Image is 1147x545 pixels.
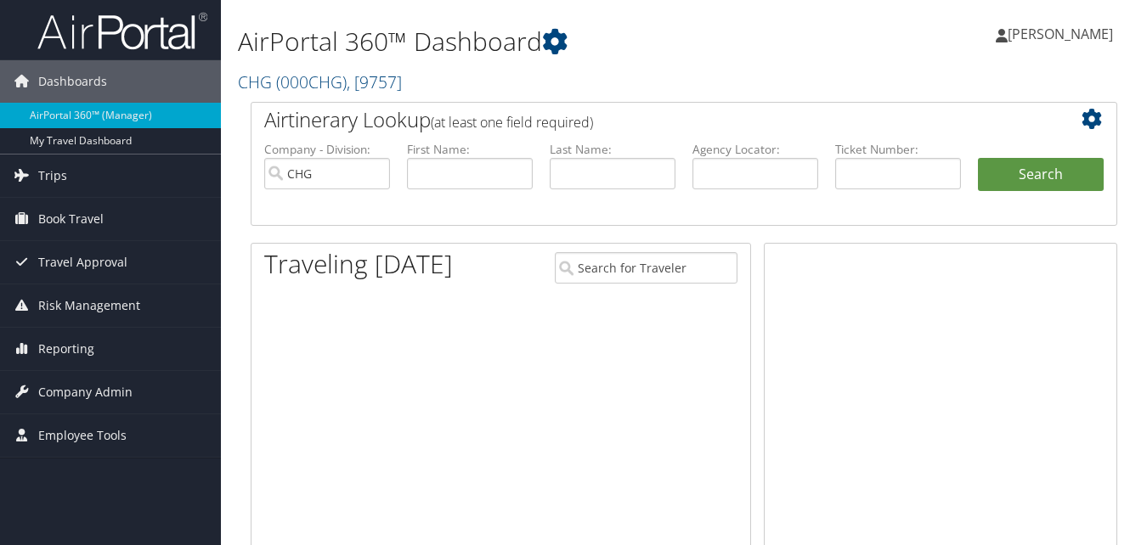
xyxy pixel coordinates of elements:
[38,284,140,327] span: Risk Management
[238,70,402,93] a: CHG
[38,414,127,457] span: Employee Tools
[38,60,107,103] span: Dashboards
[264,105,1031,134] h2: Airtinerary Lookup
[264,246,453,282] h1: Traveling [DATE]
[37,11,207,51] img: airportal-logo.png
[550,141,675,158] label: Last Name:
[407,141,533,158] label: First Name:
[996,8,1130,59] a: [PERSON_NAME]
[1008,25,1113,43] span: [PERSON_NAME]
[38,198,104,240] span: Book Travel
[38,155,67,197] span: Trips
[276,70,347,93] span: ( 000CHG )
[555,252,737,284] input: Search for Traveler
[835,141,961,158] label: Ticket Number:
[38,241,127,284] span: Travel Approval
[978,158,1104,192] button: Search
[264,141,390,158] label: Company - Division:
[431,113,593,132] span: (at least one field required)
[38,371,133,413] span: Company Admin
[38,328,94,370] span: Reporting
[692,141,818,158] label: Agency Locator:
[347,70,402,93] span: , [ 9757 ]
[238,24,833,59] h1: AirPortal 360™ Dashboard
